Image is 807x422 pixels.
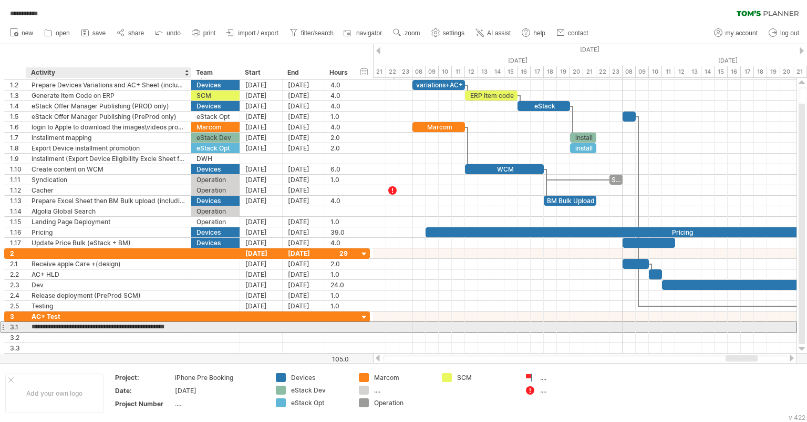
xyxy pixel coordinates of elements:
div: [DATE] [240,133,283,143]
span: filter/search [301,29,334,37]
div: AC+ Test [32,312,185,321]
div: 15 [715,66,728,77]
div: 3.1 [10,322,26,332]
span: help [533,29,545,37]
div: v 422 [789,414,805,421]
div: [DATE] [283,248,325,258]
span: save [92,29,106,37]
a: filter/search [287,26,337,40]
div: [DATE] [240,101,283,111]
div: 6.0 [330,164,348,174]
div: eStack Dev [291,386,348,395]
div: Wednesday, 10 September 2025 [412,55,623,66]
div: [DATE] [283,80,325,90]
div: Landing Page Deployment [32,217,185,227]
div: 3.3 [10,343,26,353]
div: 39.0 [330,227,348,237]
div: 4.0 [330,91,348,101]
div: SCM [196,91,234,101]
a: save [78,26,109,40]
div: BM Bulk Upload [544,196,596,206]
div: Add your own logo [5,374,104,413]
div: Cacher [32,185,185,195]
div: 21 [373,66,386,77]
div: 08 [623,66,636,77]
div: Release deployment (PreProd SCM) [32,290,185,300]
div: Testing [32,301,185,311]
div: 1.14 [10,206,26,216]
div: ERP Item code [465,91,518,101]
div: 17 [531,66,544,77]
div: 1.0 [330,112,348,122]
span: AI assist [487,29,511,37]
div: 24.0 [330,280,348,290]
div: 1.8 [10,143,26,153]
div: [DATE] [283,112,325,122]
div: Operation [196,217,234,227]
div: Pricing [32,227,185,237]
div: [DATE] [240,259,283,269]
div: [DATE] [283,185,325,195]
div: [DATE] [283,290,325,300]
div: [DATE] [240,301,283,311]
div: 1.10 [10,164,26,174]
div: [DATE] [240,185,283,195]
div: 19 [767,66,780,77]
div: [DATE] [283,280,325,290]
div: Syn [609,175,623,185]
div: 11 [662,66,675,77]
div: Devices [196,196,234,206]
div: 1.0 [330,301,348,311]
div: 18 [544,66,557,77]
a: import / export [224,26,282,40]
div: Project: [115,373,173,382]
div: 4.0 [330,80,348,90]
div: Operation [196,206,234,216]
a: share [114,26,147,40]
span: my account [726,29,758,37]
div: Devices [291,373,348,382]
div: eStack Opt [196,112,234,122]
span: zoom [405,29,420,37]
div: .... [540,386,597,395]
div: Receive apple Care +(design) [32,259,185,269]
div: 16 [518,66,531,77]
div: [DATE] [283,101,325,111]
div: [DATE] [240,290,283,300]
span: open [56,29,70,37]
div: [DATE] [240,164,283,174]
div: 1.13 [10,196,26,206]
div: 3.2 [10,333,26,343]
div: 1.0 [330,290,348,300]
div: .... [374,386,431,395]
a: undo [152,26,184,40]
div: 17 [741,66,754,77]
div: SCM [457,373,514,382]
span: undo [167,29,181,37]
div: 14 [491,66,504,77]
div: Generate Item Code on ERP [32,91,185,101]
div: 13 [688,66,701,77]
div: 2.0 [330,143,348,153]
div: 12 [675,66,688,77]
div: [DATE] [283,217,325,227]
div: [DATE] [283,175,325,185]
div: 10 [649,66,662,77]
div: [DATE] [283,122,325,132]
div: 4.0 [330,196,348,206]
div: [DATE] [240,143,283,153]
div: 21 [793,66,806,77]
div: 2.4 [10,290,26,300]
div: [DATE] [240,175,283,185]
div: [DATE] [240,122,283,132]
div: Prepare Devices Variations and AC+ Sheet (including workflow approval) [32,80,185,90]
div: 4.0 [330,122,348,132]
div: eStack Opt [196,143,234,153]
div: 1.11 [10,175,26,185]
div: iPhone Pre Booking [175,373,263,382]
a: open [42,26,73,40]
div: [DATE] [283,227,325,237]
div: 22 [596,66,609,77]
span: log out [780,29,799,37]
div: 1.12 [10,185,26,195]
